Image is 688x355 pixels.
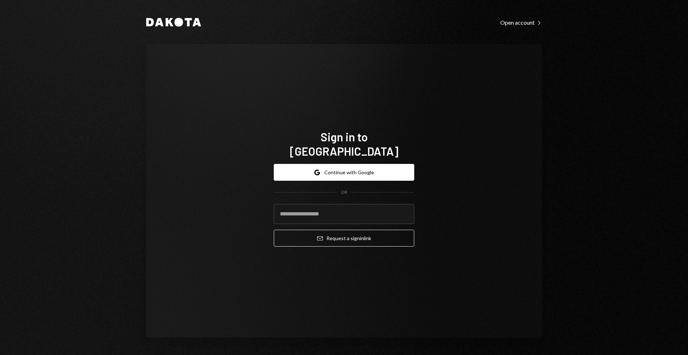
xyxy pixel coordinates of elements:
button: Request a signinlink [274,230,414,247]
button: Continue with Google [274,164,414,181]
div: Open account [500,19,542,26]
h1: Sign in to [GEOGRAPHIC_DATA] [274,130,414,158]
a: Open account [500,18,542,26]
div: OR [341,189,347,195]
